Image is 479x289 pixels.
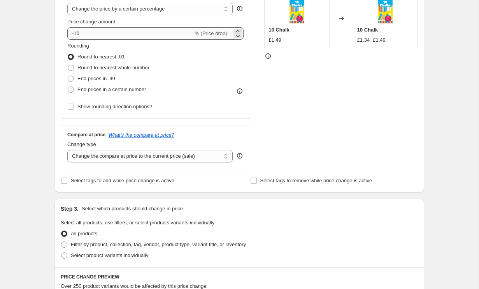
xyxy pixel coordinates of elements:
input: -15 [67,27,193,40]
span: % (Price drop) [195,30,227,36]
p: Select which products should change in price [82,205,183,213]
span: Round to nearest .01 [77,54,125,60]
span: All products [71,231,97,236]
span: Select tags to add while price change is active [71,178,174,183]
span: Select product variants individually [71,252,148,258]
h6: PRICE CHANGE PREVIEW [61,274,418,280]
span: Price change amount [67,19,115,25]
div: £1.49 [268,36,281,44]
span: Change type [67,141,96,147]
h2: Step 3. [61,205,79,213]
span: Filter by product, collection, tag, vendor, product type, variant title, or inventory [71,241,246,247]
button: What's the compare at price? [109,132,174,138]
span: End prices in .99 [77,76,115,81]
span: 10 Chalk [268,27,289,33]
h3: Compare at price [67,132,105,138]
span: Show rounding direction options? [77,104,152,109]
div: £1.34 [357,36,370,44]
span: End prices in a certain number [77,86,146,92]
div: help [236,5,244,12]
span: Rounding [67,43,89,49]
span: Over 250 product variants would be affected by this price change: [61,283,208,289]
div: help [236,152,244,160]
span: Select tags to remove while price change is active [260,178,372,183]
span: 10 Chalk [357,27,378,33]
span: Round to nearest whole number [77,65,149,70]
strike: £1.49 [373,36,386,44]
span: Select all products, use filters, or select products variants individually [61,220,214,226]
